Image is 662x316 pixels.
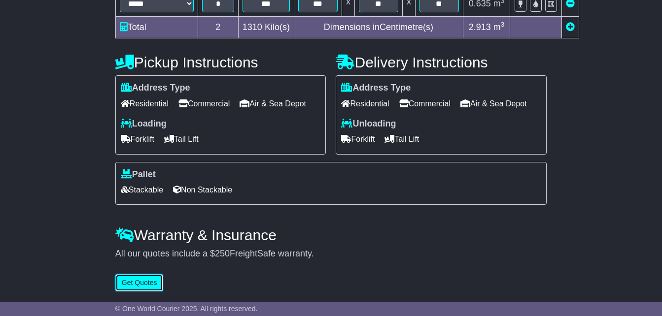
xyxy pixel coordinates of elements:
[243,22,262,32] span: 1310
[121,96,169,111] span: Residential
[238,17,294,38] td: Kilo(s)
[115,274,164,291] button: Get Quotes
[469,22,491,32] span: 2.913
[336,54,547,70] h4: Delivery Instructions
[115,227,547,243] h4: Warranty & Insurance
[341,119,396,129] label: Unloading
[384,131,419,147] span: Tail Lift
[341,83,411,94] label: Address Type
[173,182,232,197] span: Non Stackable
[294,17,463,38] td: Dimensions in Centimetre(s)
[566,22,575,32] a: Add new item
[121,83,190,94] label: Address Type
[178,96,230,111] span: Commercial
[121,131,154,147] span: Forklift
[115,17,198,38] td: Total
[121,119,167,129] label: Loading
[215,249,230,258] span: 250
[460,96,527,111] span: Air & Sea Depot
[493,22,505,32] span: m
[121,182,163,197] span: Stackable
[115,54,326,70] h4: Pickup Instructions
[164,131,199,147] span: Tail Lift
[240,96,306,111] span: Air & Sea Depot
[501,21,505,28] sup: 3
[115,305,258,313] span: © One World Courier 2025. All rights reserved.
[341,96,389,111] span: Residential
[341,131,375,147] span: Forklift
[198,17,238,38] td: 2
[115,249,547,259] div: All our quotes include a $ FreightSafe warranty.
[121,169,156,180] label: Pallet
[399,96,451,111] span: Commercial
